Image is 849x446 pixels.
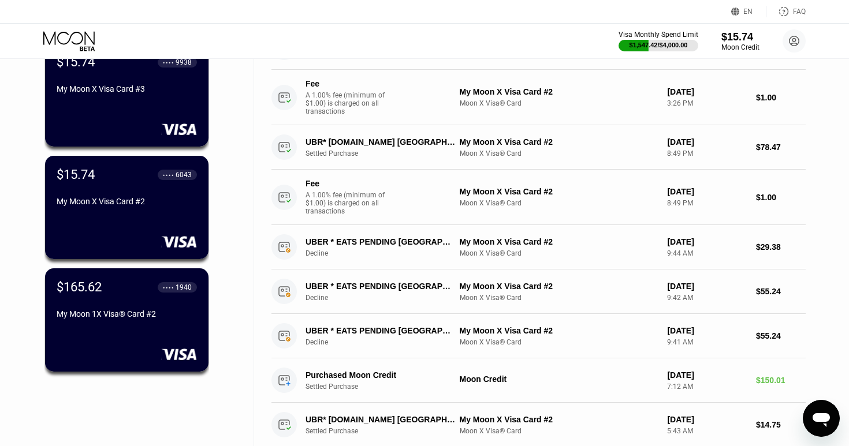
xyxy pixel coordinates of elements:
[667,415,747,424] div: [DATE]
[667,87,747,96] div: [DATE]
[460,294,658,302] div: Moon X Visa® Card
[176,58,192,66] div: 9938
[756,193,806,202] div: $1.00
[57,55,95,69] div: $15.74
[756,331,806,340] div: $55.24
[460,374,658,384] div: Moon Credit
[460,237,658,246] div: My Moon X Visa Card #2
[163,286,174,289] div: ● ● ● ●
[306,137,455,147] div: UBR* [DOMAIN_NAME] [GEOGRAPHIC_DATA]
[460,282,658,291] div: My Moon X Visa Card #2
[306,79,386,88] div: Fee
[460,99,658,107] div: Moon X Visa® Card
[57,167,95,182] div: $15.74
[460,427,658,435] div: Moon X Visa® Card
[667,383,747,391] div: 7:12 AM
[306,294,467,302] div: Decline
[306,338,467,346] div: Decline
[57,309,197,318] div: My Moon 1X Visa® Card #2
[271,225,806,269] div: UBER * EATS PENDING [GEOGRAPHIC_DATA] [GEOGRAPHIC_DATA]DeclineMy Moon X Visa Card #2Moon X Visa® ...
[271,125,806,170] div: UBR* [DOMAIN_NAME] [GEOGRAPHIC_DATA]Settled PurchaseMy Moon X Visa Card #2Moon X Visa® Card[DATE]...
[57,280,102,294] div: $165.62
[271,70,806,125] div: FeeA 1.00% fee (minimum of $1.00) is charged on all transactionsMy Moon X Visa Card #2Moon X Visa...
[667,99,747,107] div: 3:26 PM
[756,420,806,429] div: $14.75
[306,282,455,291] div: UBER * EATS PENDING [GEOGRAPHIC_DATA] [GEOGRAPHIC_DATA]
[306,383,467,391] div: Settled Purchase
[667,249,747,257] div: 9:44 AM
[271,358,806,403] div: Purchased Moon CreditSettled PurchaseMoon Credit[DATE]7:12 AM$150.01
[45,43,208,147] div: $15.74● ● ● ●9938My Moon X Visa Card #3
[756,242,806,252] div: $29.38
[306,415,455,424] div: UBR* [DOMAIN_NAME] [GEOGRAPHIC_DATA]
[45,268,208,372] div: $165.62● ● ● ●1940My Moon 1X Visa® Card #2
[460,249,658,257] div: Moon X Visa® Card
[667,294,747,302] div: 9:42 AM
[667,149,747,158] div: 8:49 PM
[460,415,658,424] div: My Moon X Visa Card #2
[793,8,806,16] div: FAQ
[271,170,806,225] div: FeeA 1.00% fee (minimum of $1.00) is charged on all transactionsMy Moon X Visa Card #2Moon X Visa...
[57,84,197,93] div: My Moon X Visa Card #3
[667,427,747,435] div: 5:43 AM
[460,187,658,196] div: My Moon X Visa Card #2
[306,427,467,435] div: Settled Purchase
[721,43,759,51] div: Moon Credit
[306,179,386,188] div: Fee
[306,237,455,246] div: UBER * EATS PENDING [GEOGRAPHIC_DATA] [GEOGRAPHIC_DATA]
[803,400,840,437] iframe: Button to launch messaging window
[306,149,467,158] div: Settled Purchase
[619,31,698,39] div: Visa Monthly Spend Limit
[176,171,192,179] div: 6043
[306,326,455,335] div: UBER * EATS PENDING [GEOGRAPHIC_DATA] [GEOGRAPHIC_DATA]
[460,137,658,147] div: My Moon X Visa Card #2
[743,8,753,16] div: EN
[57,197,197,206] div: My Moon X Visa Card #2
[756,143,806,152] div: $78.47
[756,287,806,296] div: $55.24
[271,269,806,314] div: UBER * EATS PENDING [GEOGRAPHIC_DATA] [GEOGRAPHIC_DATA]DeclineMy Moon X Visa Card #2Moon X Visa® ...
[667,326,747,335] div: [DATE]
[460,149,658,158] div: Moon X Visa® Card
[766,6,806,17] div: FAQ
[667,187,747,196] div: [DATE]
[756,93,806,102] div: $1.00
[306,91,392,115] div: A 1.00% fee (minimum of $1.00) is charged on all transactions
[630,42,688,48] div: $1,547.42 / $4,000.00
[163,173,174,177] div: ● ● ● ●
[619,31,698,51] div: Visa Monthly Spend Limit$1,547.42/$4,000.00
[271,314,806,358] div: UBER * EATS PENDING [GEOGRAPHIC_DATA] [GEOGRAPHIC_DATA]DeclineMy Moon X Visa Card #2Moon X Visa® ...
[306,191,392,215] div: A 1.00% fee (minimum of $1.00) is charged on all transactions
[756,376,806,385] div: $150.01
[45,156,208,259] div: $15.74● ● ● ●6043My Moon X Visa Card #2
[306,370,455,380] div: Purchased Moon Credit
[460,326,658,335] div: My Moon X Visa Card #2
[163,61,174,64] div: ● ● ● ●
[460,87,658,96] div: My Moon X Visa Card #2
[306,249,467,257] div: Decline
[667,338,747,346] div: 9:41 AM
[460,199,658,207] div: Moon X Visa® Card
[667,282,747,291] div: [DATE]
[721,31,759,51] div: $15.74Moon Credit
[176,283,192,291] div: 1940
[460,338,658,346] div: Moon X Visa® Card
[667,370,747,380] div: [DATE]
[667,199,747,207] div: 8:49 PM
[721,31,759,43] div: $15.74
[667,237,747,246] div: [DATE]
[667,137,747,147] div: [DATE]
[731,6,766,17] div: EN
